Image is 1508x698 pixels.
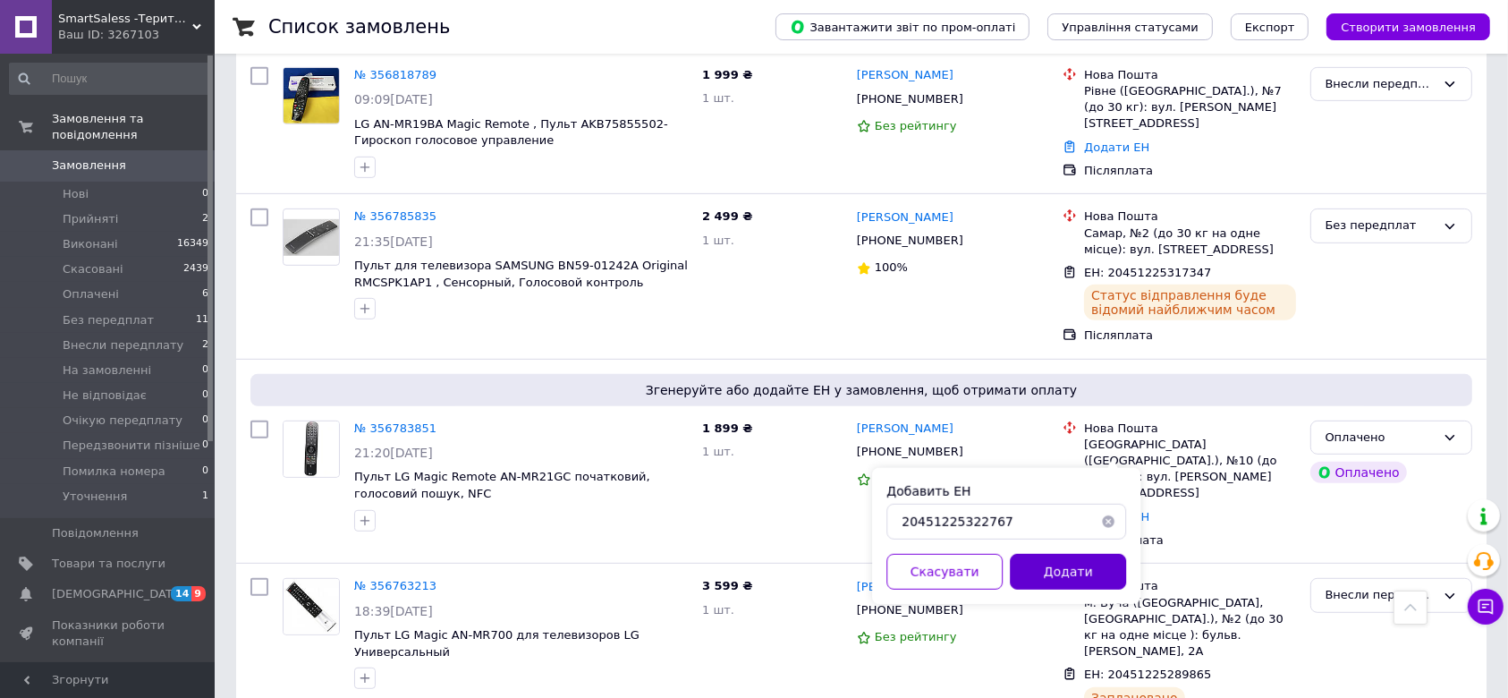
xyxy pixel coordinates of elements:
span: 2 499 ₴ [702,209,752,223]
a: № 356783851 [354,421,436,435]
span: Завантажити звіт по пром-оплаті [790,19,1015,35]
span: 21:35[DATE] [354,234,433,249]
span: Очікую передплату [63,413,182,429]
span: Замовлення та повідомлення [52,111,215,143]
span: 0 [202,186,208,202]
div: [PHONE_NUMBER] [853,229,967,252]
button: Додати [1010,554,1126,590]
img: Фото товару [284,219,339,257]
button: Управління статусами [1047,13,1213,40]
span: 1 шт. [702,445,734,458]
span: 1 шт. [702,91,734,105]
a: [PERSON_NAME] [857,67,953,84]
span: 14 [171,586,191,601]
span: Без передплат [63,312,154,328]
img: Фото товару [284,68,339,123]
span: Нові [63,186,89,202]
div: [PHONE_NUMBER] [853,599,967,622]
button: Експорт [1231,13,1309,40]
a: LG AN-MR19BA Magic Remote , Пульт AKB75855502- Гироскоп голосовое управление [354,117,668,148]
span: 2 [202,211,208,227]
span: 0 [202,362,208,379]
span: Прийняті [63,211,118,227]
span: 6 [202,286,208,302]
span: 0 [202,438,208,454]
a: № 356785835 [354,209,436,223]
div: Рівне ([GEOGRAPHIC_DATA].), №7 (до 30 кг): вул. [PERSON_NAME][STREET_ADDRESS] [1084,83,1295,132]
div: Внесли передплату [1326,586,1436,605]
div: [PHONE_NUMBER] [853,440,967,464]
div: [GEOGRAPHIC_DATA] ([GEOGRAPHIC_DATA].), №10 (до 1100 кг ): вул. [PERSON_NAME][STREET_ADDRESS] [1084,437,1295,502]
span: 100% [875,260,908,274]
a: Створити замовлення [1309,20,1490,33]
span: Скасовані [63,261,123,277]
span: 0 [202,413,208,429]
div: Статус відправлення буде відомий найближчим часом [1084,285,1295,320]
span: 11 [196,312,208,328]
span: 1 999 ₴ [702,68,752,81]
a: Фото товару [283,578,340,635]
a: [PERSON_NAME] [857,209,953,226]
div: Внесли передплату [1326,75,1436,94]
span: 0 [202,464,208,480]
div: Оплачено [1310,462,1407,483]
span: Замовлення [52,157,126,174]
span: 16349 [177,236,208,252]
button: Чат з покупцем [1468,589,1504,625]
div: [PHONE_NUMBER] [853,88,967,111]
a: Фото товару [283,421,340,478]
a: Пульт для телевизора SAMSUNG BN59-01242A Original RMCSPK1AP1 , Сенсорный, Голосовой контроль [354,259,688,289]
div: Без передплат [1326,217,1436,235]
span: 2 [202,337,208,353]
h1: Список замовлень [268,16,450,38]
span: Передзвонити пізніше [63,438,200,454]
span: 09:09[DATE] [354,92,433,106]
div: Ваш ID: 3267103 [58,27,215,43]
span: ЕН: 20451225317347 [1084,266,1211,279]
span: Внесли передплату [63,337,183,353]
span: Оплачені [63,286,119,302]
span: 1 899 ₴ [702,421,752,435]
span: Створити замовлення [1341,21,1476,34]
span: SmartSaless -Територія розумних продажів. Інтернет магазин електроніки та товарів для відпочінку [58,11,192,27]
span: На замовленні [63,362,151,379]
span: 18:39[DATE] [354,604,433,618]
a: Додати ЕН [1084,140,1149,154]
a: Фото товару [283,67,340,124]
label: Добавить ЕН [886,484,970,498]
span: 1 шт. [702,603,734,617]
div: Самар, №2 (до 30 кг на одне місце): вул. [STREET_ADDRESS] [1084,226,1295,258]
div: Нова Пошта [1084,209,1295,225]
div: Пром-оплата [1084,532,1295,549]
span: 0 [202,387,208,404]
a: № 356818789 [354,68,436,81]
span: Без рейтингу [875,630,957,643]
span: 2439 [183,261,208,277]
span: 9 [191,586,206,601]
a: [PERSON_NAME] [857,421,953,438]
button: Створити замовлення [1326,13,1490,40]
span: [DEMOGRAPHIC_DATA] [52,586,184,602]
span: 3 599 ₴ [702,579,752,592]
div: Нова Пошта [1084,578,1295,594]
input: Пошук [9,63,210,95]
span: Показники роботи компанії [52,617,165,650]
a: Пульт LG Magic AN-MR700 для телевизоров LG Универсальный [354,628,640,659]
span: Без рейтингу [875,119,957,132]
div: Оплачено [1326,429,1436,447]
button: Скасувати [886,554,1003,590]
img: Фото товару [284,579,339,634]
button: Очистить [1090,504,1126,540]
span: Експорт [1245,21,1295,34]
span: 1 шт. [702,234,734,247]
span: Помилка номера [63,464,165,480]
a: № 356763213 [354,579,436,592]
span: 21:20[DATE] [354,446,433,460]
a: Пульт LG Magic Remote AN-MR21GC початковий, голосовий пошук, NFC [354,470,650,500]
img: Фото товару [284,421,339,477]
span: Уточнення [63,489,127,505]
a: Фото товару [283,209,340,266]
button: Завантажити звіт по пром-оплаті [775,13,1029,40]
